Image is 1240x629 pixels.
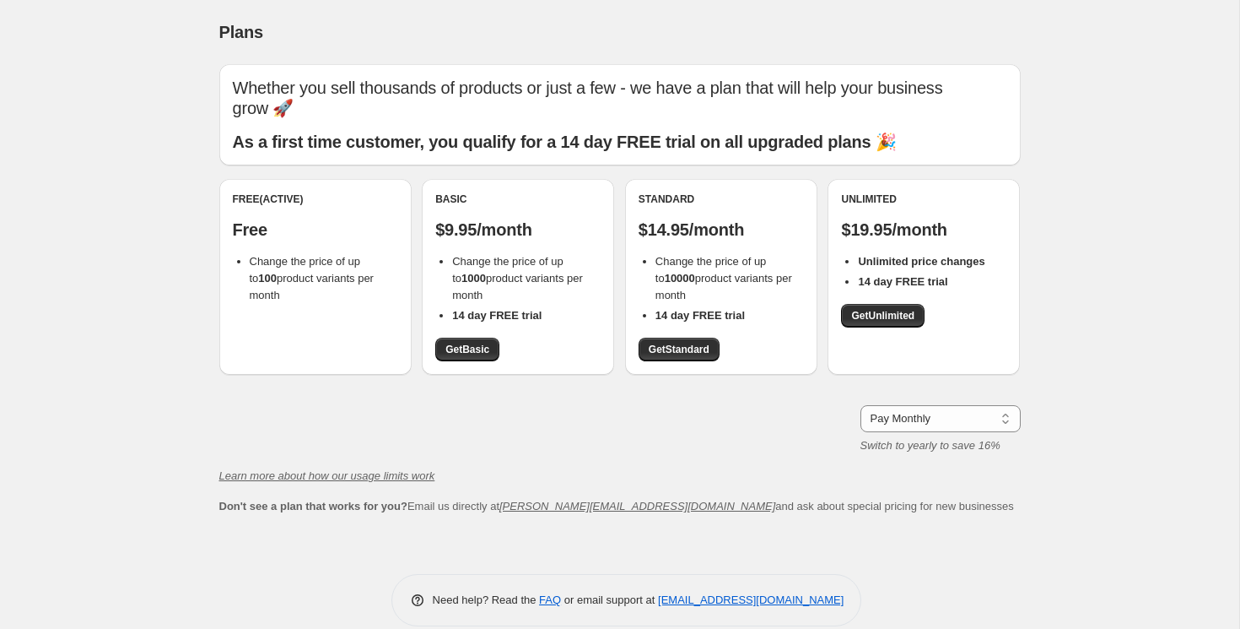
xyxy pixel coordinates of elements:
b: Don't see a plan that works for you? [219,500,407,512]
a: Learn more about how our usage limits work [219,469,435,482]
span: Change the price of up to product variants per month [655,255,792,301]
span: Plans [219,23,263,41]
a: [EMAIL_ADDRESS][DOMAIN_NAME] [658,594,844,606]
b: 14 day FREE trial [655,309,745,322]
span: Email us directly at and ask about special pricing for new businesses [219,500,1014,512]
span: Get Unlimited [851,309,914,323]
a: FAQ [539,594,561,606]
span: Get Basic [445,343,489,356]
span: Get Standard [649,343,709,356]
b: 14 day FREE trial [858,275,947,288]
div: Standard [639,192,804,206]
div: Basic [435,192,601,206]
a: GetStandard [639,338,720,361]
a: [PERSON_NAME][EMAIL_ADDRESS][DOMAIN_NAME] [499,500,775,512]
b: 10000 [665,272,695,285]
b: Unlimited price changes [858,255,984,268]
a: GetUnlimited [841,304,925,328]
b: 14 day FREE trial [452,309,542,322]
i: Switch to yearly to save 16% [860,439,1000,452]
p: Whether you sell thousands of products or just a few - we have a plan that will help your busines... [233,78,1007,118]
b: As a first time customer, you qualify for a 14 day FREE trial on all upgraded plans 🎉 [233,133,897,151]
div: Unlimited [841,192,1006,206]
a: GetBasic [435,338,499,361]
span: Change the price of up to product variants per month [452,255,583,301]
b: 100 [258,272,277,285]
span: Change the price of up to product variants per month [250,255,374,301]
div: Free (Active) [233,192,398,206]
p: Free [233,220,398,240]
span: Need help? Read the [433,594,540,606]
p: $9.95/month [435,220,601,240]
b: 1000 [461,272,486,285]
p: $19.95/month [841,220,1006,240]
span: or email support at [561,594,658,606]
p: $14.95/month [639,220,804,240]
